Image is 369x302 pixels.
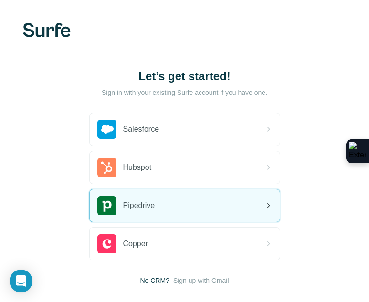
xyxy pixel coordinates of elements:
img: salesforce's logo [97,120,116,139]
button: Sign up with Gmail [173,276,229,285]
p: Sign in with your existing Surfe account if you have one. [102,88,267,97]
span: Hubspot [123,162,152,173]
span: No CRM? [140,276,169,285]
img: Surfe's logo [23,23,71,37]
span: Salesforce [123,124,159,135]
img: pipedrive's logo [97,196,116,215]
span: Copper [123,238,148,250]
h1: Let’s get started! [89,69,280,84]
span: Pipedrive [123,200,155,211]
img: Extension Icon [349,142,366,161]
img: hubspot's logo [97,158,116,177]
img: copper's logo [97,234,116,253]
div: Open Intercom Messenger [10,270,32,292]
